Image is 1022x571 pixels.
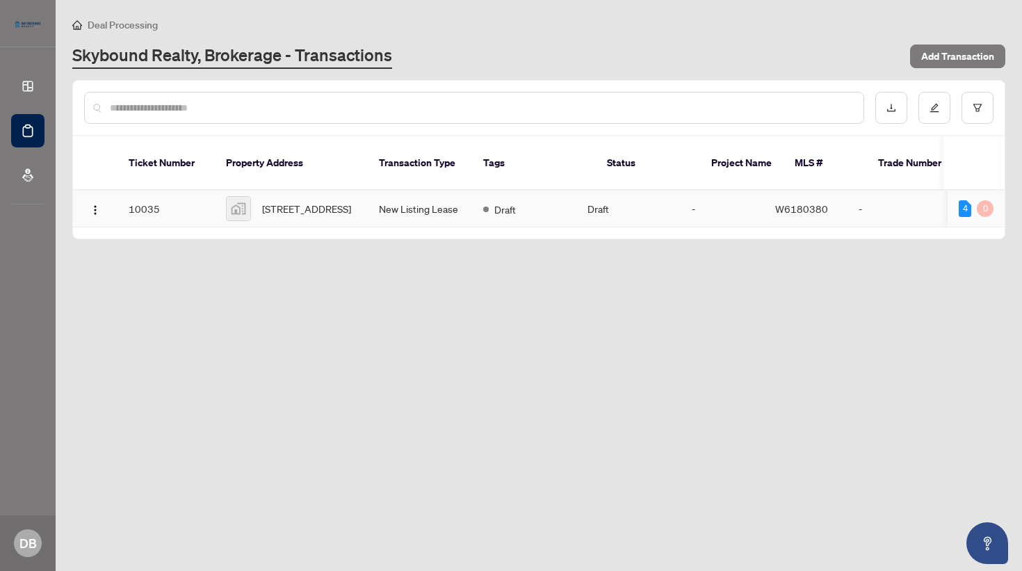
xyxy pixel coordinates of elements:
a: Skybound Realty, Brokerage - Transactions [72,44,392,69]
th: Status [596,136,700,191]
td: - [681,191,764,227]
span: DB [19,533,37,553]
span: home [72,20,82,30]
th: Property Address [215,136,368,191]
span: edit [930,103,939,113]
div: 4 [959,200,971,217]
button: edit [918,92,950,124]
button: download [875,92,907,124]
img: logo [11,17,44,31]
td: - [847,191,945,227]
img: thumbnail-img [227,197,250,220]
td: Draft [576,191,681,227]
td: New Listing Lease [368,191,472,227]
span: download [886,103,896,113]
button: Open asap [966,522,1008,564]
span: filter [973,103,982,113]
th: Ticket Number [117,136,215,191]
span: W6180380 [775,202,828,215]
th: Transaction Type [368,136,472,191]
button: Logo [84,198,106,220]
th: MLS # [784,136,867,191]
div: 0 [977,200,993,217]
th: Project Name [700,136,784,191]
th: Tags [472,136,596,191]
td: 10035 [117,191,215,227]
th: Trade Number [867,136,964,191]
button: filter [962,92,993,124]
span: Draft [494,202,516,217]
span: Add Transaction [921,45,994,67]
span: Deal Processing [88,19,158,31]
button: Add Transaction [910,45,1005,68]
span: [STREET_ADDRESS] [262,201,351,216]
img: Logo [90,204,101,216]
